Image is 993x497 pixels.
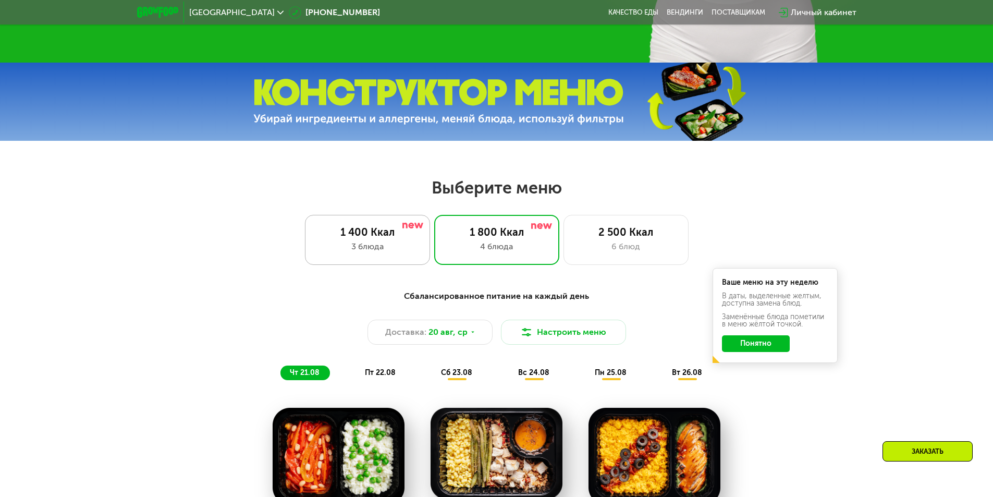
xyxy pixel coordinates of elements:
[365,368,396,377] span: пт 22.08
[882,441,973,462] div: Заказать
[518,368,549,377] span: вс 24.08
[385,326,426,338] span: Доставка:
[722,279,828,286] div: Ваше меню на эту неделю
[445,226,548,238] div: 1 800 Ккал
[574,226,678,238] div: 2 500 Ккал
[672,368,702,377] span: вт 26.08
[501,320,626,345] button: Настроить меню
[441,368,472,377] span: сб 23.08
[722,313,828,328] div: Заменённые блюда пометили в меню жёлтой точкой.
[316,240,419,253] div: 3 блюда
[316,226,419,238] div: 1 400 Ккал
[722,293,828,307] div: В даты, выделенные желтым, доступна замена блюд.
[595,368,627,377] span: пн 25.08
[289,6,380,19] a: [PHONE_NUMBER]
[722,335,790,352] button: Понятно
[791,6,856,19] div: Личный кабинет
[608,8,658,17] a: Качество еды
[33,177,960,198] h2: Выберите меню
[188,290,805,303] div: Сбалансированное питание на каждый день
[574,240,678,253] div: 6 блюд
[445,240,548,253] div: 4 блюда
[712,8,765,17] div: поставщикам
[428,326,468,338] span: 20 авг, ср
[189,8,275,17] span: [GEOGRAPHIC_DATA]
[290,368,320,377] span: чт 21.08
[667,8,703,17] a: Вендинги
